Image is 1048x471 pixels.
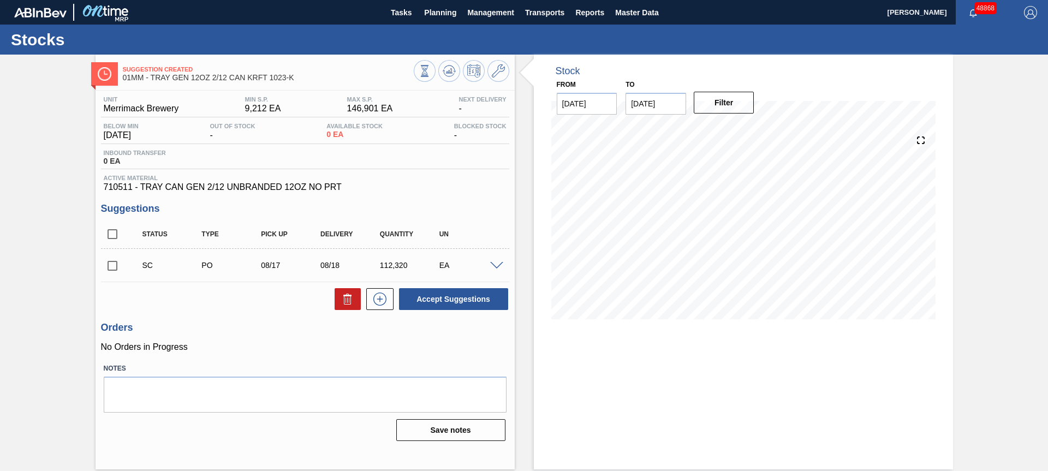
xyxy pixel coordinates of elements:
div: 08/18/2025 [318,261,384,270]
button: Schedule Inventory [463,60,485,82]
h1: Stocks [11,33,205,46]
span: 01MM - TRAY GEN 12OZ 2/12 CAN KRFT 1023-K [123,74,414,82]
span: 710511 - TRAY CAN GEN 2/12 UNBRANDED 12OZ NO PRT [104,182,507,192]
img: Logout [1024,6,1037,19]
span: Next Delivery [458,96,506,103]
div: - [207,123,258,140]
div: 112,320 [377,261,443,270]
span: [DATE] [104,130,139,140]
span: Unit [104,96,179,103]
div: Quantity [377,230,443,238]
div: Purchase order [199,261,265,270]
img: Ícone [98,67,111,81]
button: Notifications [956,5,991,20]
span: Merrimack Brewery [104,104,179,114]
button: Update Chart [438,60,460,82]
div: New suggestion [361,288,394,310]
span: Inbound Transfer [104,150,166,156]
button: Accept Suggestions [399,288,508,310]
span: Management [467,6,514,19]
label: Notes [104,361,507,377]
div: - [451,123,509,140]
span: Out Of Stock [210,123,255,129]
span: 9,212 EA [245,104,281,114]
button: Save notes [396,419,505,441]
p: No Orders in Progress [101,342,509,352]
div: Pick up [258,230,324,238]
div: UN [437,230,503,238]
span: 146,901 EA [347,104,393,114]
span: 48868 [974,2,997,14]
span: Active Material [104,175,507,181]
span: Reports [575,6,604,19]
div: - [456,96,509,114]
button: Stocks Overview [414,60,436,82]
h3: Suggestions [101,203,509,214]
span: Tasks [389,6,413,19]
span: Suggestion Created [123,66,414,73]
div: Delete Suggestions [329,288,361,310]
span: 0 EA [104,157,166,165]
span: Below Min [104,123,139,129]
button: Go to Master Data / General [487,60,509,82]
div: Status [140,230,206,238]
h3: Orders [101,322,509,333]
input: mm/dd/yyyy [626,93,686,115]
img: TNhmsLtSVTkK8tSr43FrP2fwEKptu5GPRR3wAAAABJRU5ErkJggg== [14,8,67,17]
span: Master Data [615,6,658,19]
span: MIN S.P. [245,96,281,103]
span: Blocked Stock [454,123,507,129]
label: to [626,81,634,88]
div: Stock [556,65,580,77]
span: Transports [525,6,564,19]
div: Accept Suggestions [394,287,509,311]
span: Available Stock [326,123,383,129]
span: MAX S.P. [347,96,393,103]
button: Filter [694,92,754,114]
div: Delivery [318,230,384,238]
div: Type [199,230,265,238]
span: Planning [424,6,456,19]
div: EA [437,261,503,270]
span: 0 EA [326,130,383,139]
input: mm/dd/yyyy [557,93,617,115]
label: From [557,81,576,88]
div: Suggestion Created [140,261,206,270]
div: 08/17/2025 [258,261,324,270]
